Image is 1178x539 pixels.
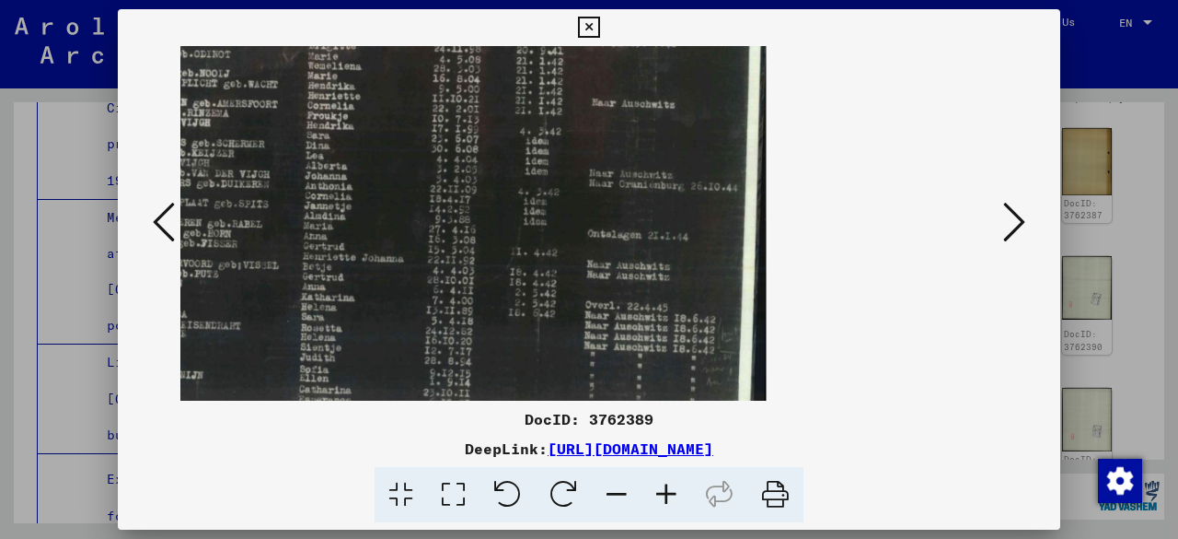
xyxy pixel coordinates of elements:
[548,439,713,458] a: [URL][DOMAIN_NAME]
[1097,458,1141,502] div: Change consent
[118,408,1060,430] div: DocID: 3762389
[118,438,1060,460] div: DeepLink:
[1098,459,1142,503] img: Change consent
